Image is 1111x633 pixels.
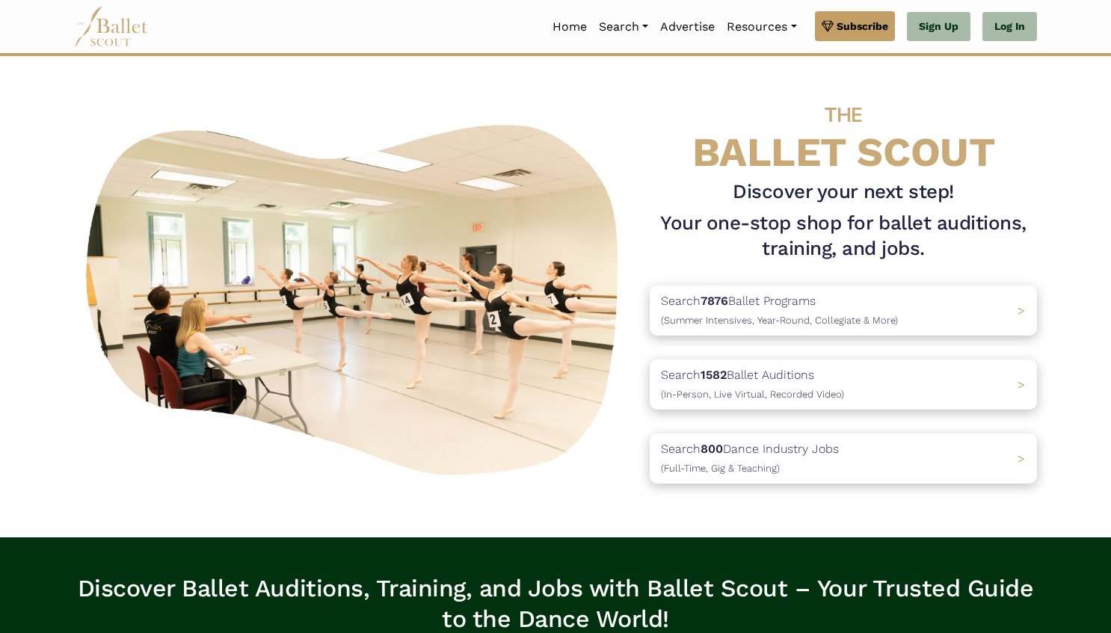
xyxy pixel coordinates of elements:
a: Subscribe [815,11,895,41]
b: 1582 [701,368,727,382]
span: THE [825,102,862,127]
p: Search Ballet Auditions [661,365,844,404]
a: Home [547,11,593,43]
span: (Summer Intensives, Year-Round, Collegiate & More) [661,315,898,326]
a: Search800Dance Industry Jobs(Full-Time, Gig & Teaching) > [650,433,1037,484]
span: Subscribe [837,18,888,34]
span: > [1018,303,1025,318]
h1: Your one-stop shop for ballet auditions, training, and jobs. [650,211,1037,262]
span: (Full-Time, Gig & Teaching) [661,463,780,474]
b: 7876 [701,294,728,308]
a: Log In [982,12,1037,42]
h3: Discover your next step! [650,179,1037,205]
a: Advertise [654,11,721,43]
span: > [1018,451,1025,466]
span: (In-Person, Live Virtual, Recorded Video) [661,389,844,400]
a: Search [593,11,654,43]
a: Sign Up [907,12,970,42]
h4: BALLET SCOUT [650,86,1037,173]
a: Resources [721,11,802,43]
span: > [1018,377,1025,392]
p: Search Ballet Programs [661,291,898,330]
p: Search Dance Industry Jobs [661,439,839,478]
b: 800 [701,442,723,456]
a: Search7876Ballet Programs(Summer Intensives, Year-Round, Collegiate & More)> [650,285,1037,336]
a: Search1582Ballet Auditions(In-Person, Live Virtual, Recorded Video) > [650,359,1037,410]
img: A group of ballerinas talking to each other in a ballet studio [74,108,638,484]
img: gem.svg [822,18,834,34]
